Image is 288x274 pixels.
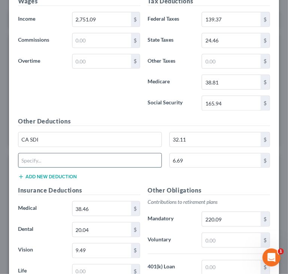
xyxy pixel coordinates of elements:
[131,244,140,258] div: $
[14,54,68,69] label: Overtime
[261,75,270,89] div: $
[170,132,261,147] input: 0.00
[131,202,140,216] div: $
[261,233,270,247] div: $
[72,202,131,216] input: 0.00
[14,201,68,216] label: Medical
[14,222,68,237] label: Dental
[144,54,198,69] label: Other Taxes
[261,12,270,27] div: $
[144,212,198,227] label: Mandatory
[18,186,140,195] h5: Insurance Deductions
[262,248,280,266] iframe: Intercom live chat
[202,12,261,27] input: 0.00
[170,154,261,168] input: 0.00
[261,96,270,110] div: $
[72,54,131,69] input: 0.00
[144,12,198,27] label: Federal Taxes
[261,54,270,69] div: $
[131,33,140,48] div: $
[14,243,68,258] label: Vision
[144,233,198,248] label: Voluntary
[202,96,261,110] input: 0.00
[131,223,140,237] div: $
[148,186,270,195] h5: Other Obligations
[18,117,270,126] h5: Other Deductions
[202,233,261,247] input: 0.00
[202,212,261,226] input: 0.00
[18,132,161,147] input: Specify...
[72,223,131,237] input: 0.00
[261,212,270,226] div: $
[144,96,198,111] label: Social Security
[144,33,198,48] label: State Taxes
[18,174,77,180] button: Add new deduction
[202,33,261,48] input: 0.00
[148,198,270,206] p: Contributions to retirement plans
[202,54,261,69] input: 0.00
[72,244,131,258] input: 0.00
[72,33,131,48] input: 0.00
[261,132,270,147] div: $
[144,75,198,90] label: Medicare
[14,33,68,48] label: Commissions
[131,54,140,69] div: $
[261,154,270,168] div: $
[18,154,161,168] input: Specify...
[202,75,261,89] input: 0.00
[131,12,140,27] div: $
[18,15,35,22] span: Income
[261,33,270,48] div: $
[72,12,131,27] input: 0.00
[278,248,284,254] span: 1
